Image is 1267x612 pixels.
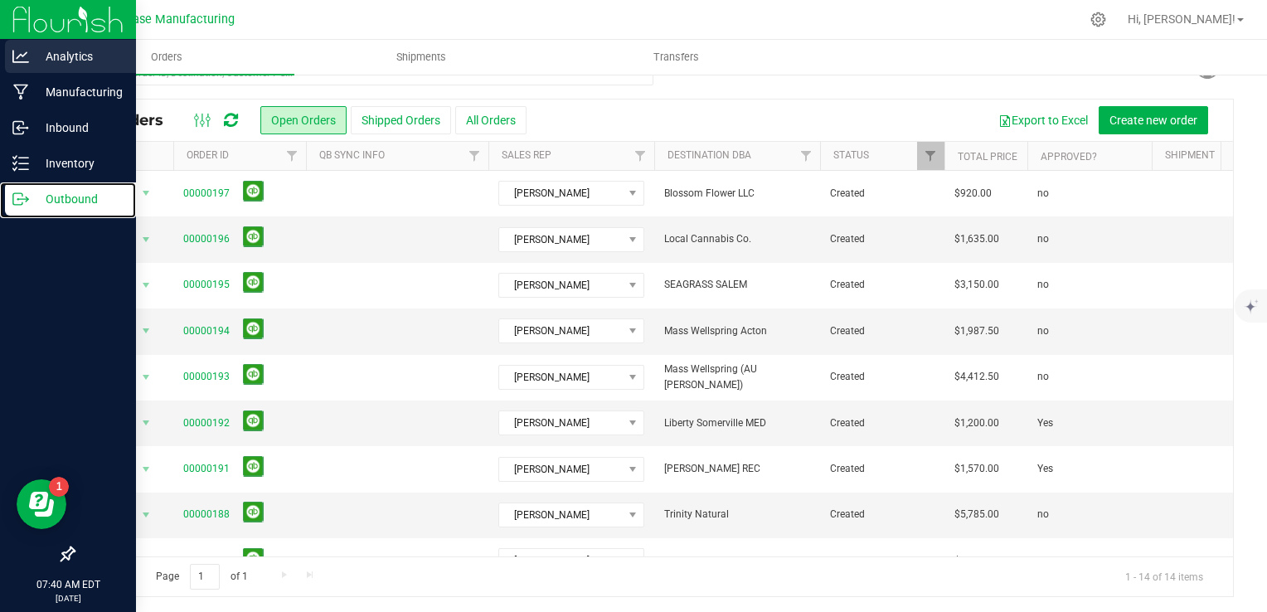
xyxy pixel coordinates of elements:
[187,149,229,161] a: Order ID
[499,182,623,205] span: [PERSON_NAME]
[7,577,129,592] p: 07:40 AM EDT
[549,40,803,75] a: Transfers
[1037,553,1049,569] span: no
[954,231,999,247] span: $1,635.00
[664,507,810,522] span: Trinity Natural
[667,149,751,161] a: Destination DBA
[631,50,721,65] span: Transfers
[142,564,261,590] span: Page of 1
[664,553,810,569] span: Green N' Go
[830,369,934,385] span: Created
[830,507,934,522] span: Created
[499,549,623,572] span: [PERSON_NAME]
[830,323,934,339] span: Created
[40,40,294,75] a: Orders
[793,142,820,170] a: Filter
[1037,507,1049,522] span: no
[294,40,549,75] a: Shipments
[183,461,230,477] a: 00000191
[183,415,230,431] a: 00000192
[830,231,934,247] span: Created
[664,323,810,339] span: Mass Wellspring Acton
[260,106,347,134] button: Open Orders
[499,228,623,251] span: [PERSON_NAME]
[664,415,810,431] span: Liberty Somerville MED
[136,274,157,297] span: select
[183,277,230,293] a: 00000195
[664,186,810,202] span: Blossom Flower LLC
[664,461,810,477] span: [PERSON_NAME] REC
[183,323,230,339] a: 00000194
[954,323,999,339] span: $1,987.50
[954,277,999,293] span: $3,150.00
[1037,415,1053,431] span: Yes
[1037,461,1053,477] span: Yes
[29,118,129,138] p: Inbound
[129,50,205,65] span: Orders
[1037,277,1049,293] span: no
[954,461,999,477] span: $1,570.00
[830,461,934,477] span: Created
[136,503,157,527] span: select
[499,319,623,342] span: [PERSON_NAME]
[499,366,623,389] span: [PERSON_NAME]
[455,106,527,134] button: All Orders
[1099,106,1208,134] button: Create new order
[136,228,157,251] span: select
[627,142,654,170] a: Filter
[917,142,944,170] a: Filter
[830,415,934,431] span: Created
[499,274,623,297] span: [PERSON_NAME]
[183,369,230,385] a: 00000193
[136,182,157,205] span: select
[29,189,129,209] p: Outbound
[183,231,230,247] a: 00000196
[374,50,468,65] span: Shipments
[1165,149,1215,161] a: Shipment
[954,186,992,202] span: $920.00
[1128,12,1235,26] span: Hi, [PERSON_NAME]!
[830,553,934,569] span: Created
[136,366,157,389] span: select
[461,142,488,170] a: Filter
[190,564,220,590] input: 1
[499,458,623,481] span: [PERSON_NAME]
[29,82,129,102] p: Manufacturing
[12,191,29,207] inline-svg: Outbound
[1112,564,1216,589] span: 1 - 14 of 14 items
[1037,186,1049,202] span: no
[136,411,157,435] span: select
[1037,323,1049,339] span: no
[351,106,451,134] button: Shipped Orders
[954,415,999,431] span: $1,200.00
[664,231,810,247] span: Local Cannabis Co.
[17,479,66,529] iframe: Resource center
[29,46,129,66] p: Analytics
[502,149,551,161] a: Sales Rep
[29,153,129,173] p: Inventory
[1037,231,1049,247] span: no
[664,362,810,393] span: Mass Wellspring (AU [PERSON_NAME])
[833,149,869,161] a: Status
[958,151,1017,163] a: Total Price
[499,503,623,527] span: [PERSON_NAME]
[12,119,29,136] inline-svg: Inbound
[988,106,1099,134] button: Export to Excel
[12,48,29,65] inline-svg: Analytics
[1109,114,1197,127] span: Create new order
[954,553,999,569] span: $2,300.00
[136,458,157,481] span: select
[1037,369,1049,385] span: no
[12,155,29,172] inline-svg: Inventory
[136,549,157,572] span: select
[49,477,69,497] iframe: Resource center unread badge
[1088,12,1109,27] div: Manage settings
[499,411,623,435] span: [PERSON_NAME]
[12,84,29,100] inline-svg: Manufacturing
[830,277,934,293] span: Created
[136,319,157,342] span: select
[954,369,999,385] span: $4,412.50
[104,12,235,27] span: Starbase Manufacturing
[7,592,129,605] p: [DATE]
